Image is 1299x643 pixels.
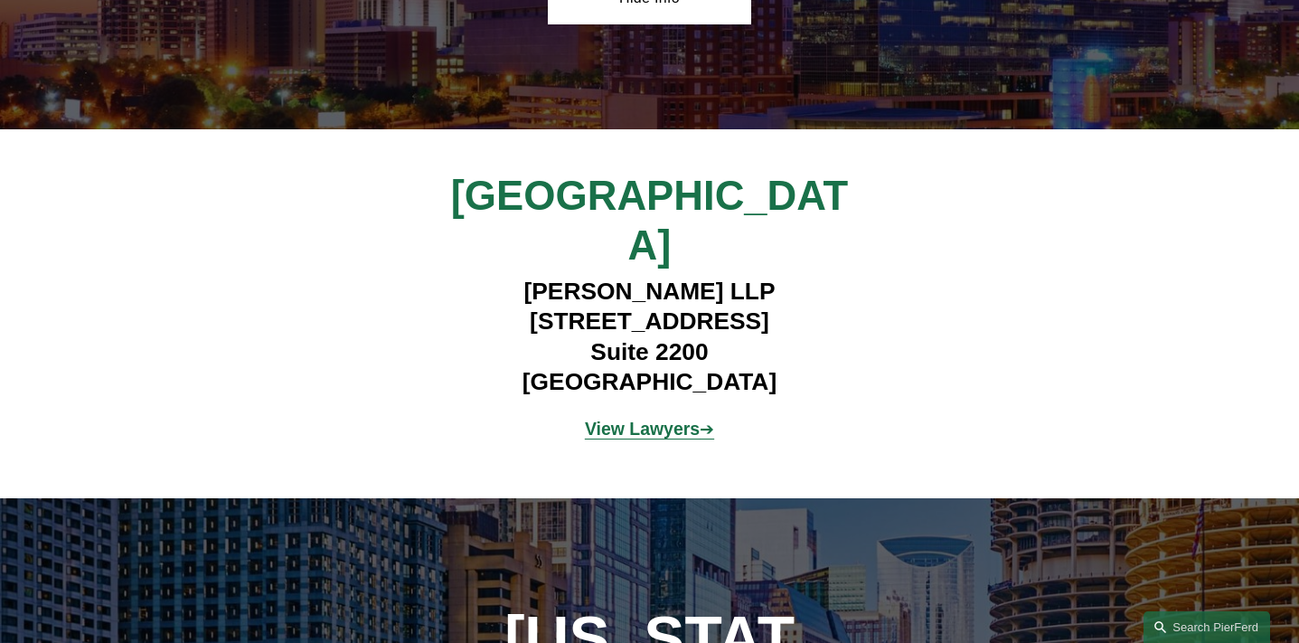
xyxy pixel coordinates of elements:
h4: [PERSON_NAME] LLP [STREET_ADDRESS] Suite 2200 [GEOGRAPHIC_DATA] [395,277,904,398]
strong: View Lawyers [585,419,700,439]
span: ➔ [585,419,714,439]
a: Search this site [1144,611,1270,643]
span: [GEOGRAPHIC_DATA] [451,173,849,269]
a: View Lawyers➔ [585,419,714,439]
